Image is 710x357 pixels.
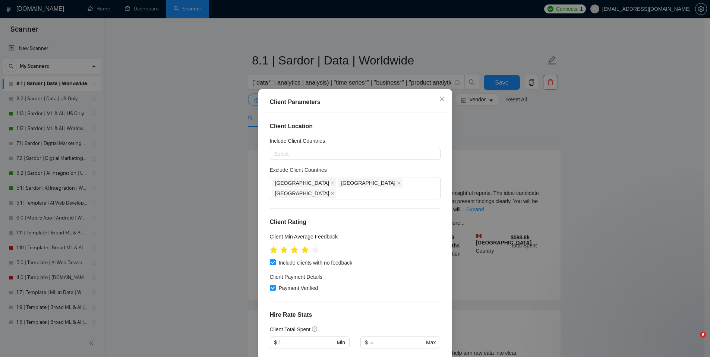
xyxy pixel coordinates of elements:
iframe: Intercom live chat [685,332,703,350]
input: ∞ [369,338,425,347]
h5: Exclude Client Countries [270,166,327,174]
span: star [291,246,298,254]
span: Max [426,338,436,347]
h5: Client Total Spent [270,325,310,334]
span: star [280,246,288,254]
h4: Client Rating [270,218,441,227]
span: $ [274,338,277,347]
span: star [312,246,319,254]
span: [GEOGRAPHIC_DATA] [341,179,395,187]
span: Bangladesh [272,189,337,198]
button: Close [432,89,452,109]
span: close [397,181,401,185]
span: close [331,192,334,195]
span: Pakistan [338,178,403,187]
span: star [301,246,309,254]
h4: Hire Rate Stats [270,310,441,319]
span: [GEOGRAPHIC_DATA] [275,179,329,187]
span: Payment Verified [276,284,321,292]
span: $ [365,338,368,347]
h5: Include Client Countries [270,137,325,145]
span: star [270,246,277,254]
span: 9 [700,332,706,338]
h4: Client Location [270,122,441,131]
span: question-circle [312,326,318,332]
span: India [272,178,337,187]
div: Client Parameters [270,98,441,107]
span: Include clients with no feedback [276,259,356,267]
span: Min [337,338,345,347]
span: close [439,96,445,102]
span: [GEOGRAPHIC_DATA] [275,189,329,198]
h5: Client Min Average Feedback [270,233,338,241]
span: close [331,181,334,185]
input: 0 [278,338,335,347]
h4: Client Payment Details [270,273,323,281]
